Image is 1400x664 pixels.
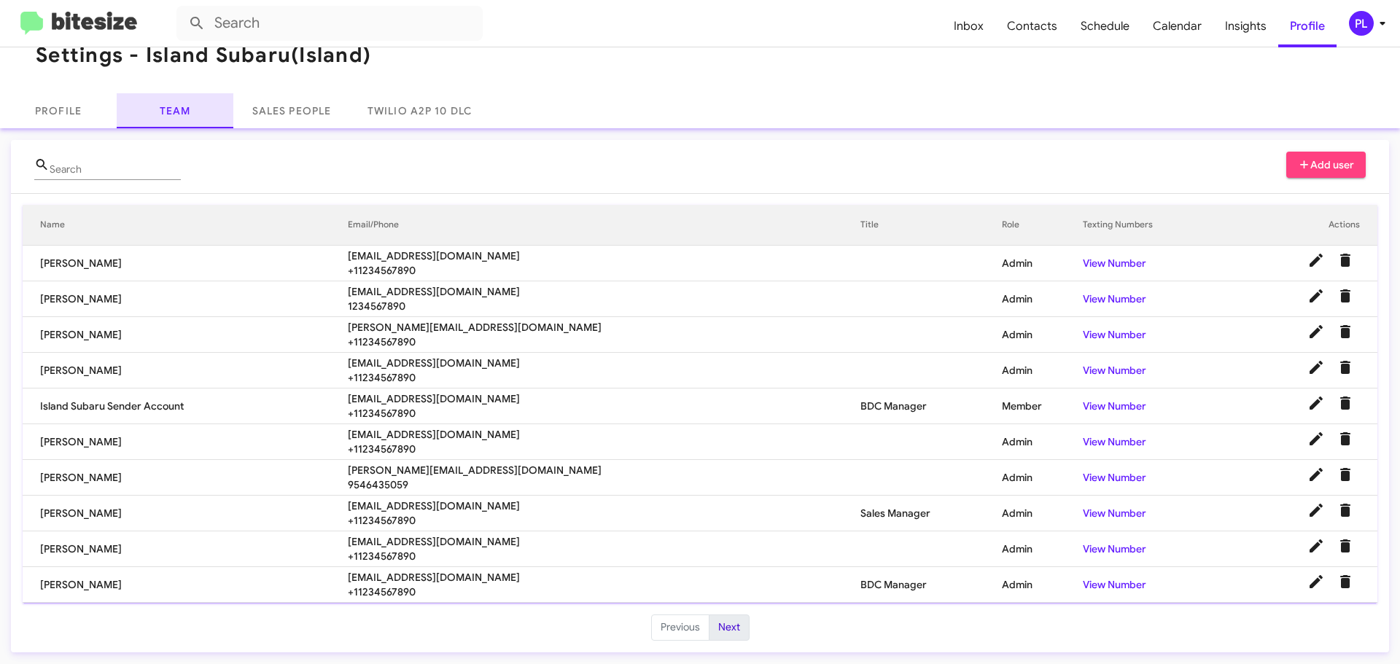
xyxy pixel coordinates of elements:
[1278,5,1337,47] a: Profile
[1002,424,1083,460] td: Admin
[860,388,1002,424] td: BDC Manager
[860,205,1002,246] th: Title
[23,496,348,531] td: [PERSON_NAME]
[1331,496,1360,525] button: Delete User
[1331,460,1360,489] button: Delete User
[1083,435,1146,448] a: View Number
[1286,152,1366,178] button: Add user
[23,460,348,496] td: [PERSON_NAME]
[348,463,860,477] span: [PERSON_NAME][EMAIL_ADDRESS][DOMAIN_NAME]
[1331,567,1360,596] button: Delete User
[1083,578,1146,591] a: View Number
[1083,471,1146,484] a: View Number
[1083,257,1146,270] a: View Number
[348,570,860,585] span: [EMAIL_ADDRESS][DOMAIN_NAME]
[348,477,860,492] span: 9546435059
[1002,317,1083,353] td: Admin
[23,424,348,460] td: [PERSON_NAME]
[1331,424,1360,453] button: Delete User
[348,205,860,246] th: Email/Phone
[23,317,348,353] td: [PERSON_NAME]
[1002,531,1083,567] td: Admin
[1083,399,1146,413] a: View Number
[860,496,1002,531] td: Sales Manager
[1331,246,1360,275] button: Delete User
[348,549,860,563] span: +11234567890
[23,567,348,603] td: [PERSON_NAME]
[348,356,860,370] span: [EMAIL_ADDRESS][DOMAIN_NAME]
[348,320,860,335] span: [PERSON_NAME][EMAIL_ADDRESS][DOMAIN_NAME]
[117,93,233,128] a: Team
[348,513,860,528] span: +11234567890
[860,567,1002,603] td: BDC Manager
[1083,205,1224,246] th: Texting Numbers
[233,93,350,128] a: Sales People
[1331,281,1360,310] button: Delete User
[23,281,348,317] td: [PERSON_NAME]
[348,585,860,599] span: +11234567890
[1213,5,1278,47] a: Insights
[1002,246,1083,281] td: Admin
[348,391,860,406] span: [EMAIL_ADDRESS][DOMAIN_NAME]
[23,205,348,246] th: Name
[1069,5,1141,47] a: Schedule
[1083,364,1146,377] a: View Number
[350,93,489,128] a: Twilio A2P 10 DLC
[1331,317,1360,346] button: Delete User
[1002,388,1083,424] td: Member
[1083,328,1146,341] a: View Number
[1002,205,1083,246] th: Role
[291,42,371,68] span: (Island)
[348,442,860,456] span: +11234567890
[1083,292,1146,305] a: View Number
[23,531,348,567] td: [PERSON_NAME]
[1141,5,1213,47] a: Calendar
[348,499,860,513] span: [EMAIL_ADDRESS][DOMAIN_NAME]
[709,614,750,641] button: Next
[942,5,995,47] a: Inbox
[1331,353,1360,382] button: Delete User
[1002,567,1083,603] td: Admin
[23,388,348,424] td: Island Subaru Sender Account
[995,5,1069,47] a: Contacts
[348,284,860,299] span: [EMAIL_ADDRESS][DOMAIN_NAME]
[36,44,371,67] h1: Settings - Island Subaru
[1349,11,1374,36] div: PL
[1337,11,1384,36] button: PL
[1002,353,1083,388] td: Admin
[23,353,348,388] td: [PERSON_NAME]
[348,406,860,421] span: +11234567890
[348,534,860,549] span: [EMAIL_ADDRESS][DOMAIN_NAME]
[50,164,181,176] input: Name or Email
[1002,281,1083,317] td: Admin
[1083,507,1146,520] a: View Number
[348,299,860,313] span: 1234567890
[1298,152,1355,178] span: Add user
[176,6,483,41] input: Search
[348,249,860,263] span: [EMAIL_ADDRESS][DOMAIN_NAME]
[1331,388,1360,418] button: Delete User
[348,370,860,385] span: +11234567890
[1002,460,1083,496] td: Admin
[348,263,860,278] span: +11234567890
[1331,531,1360,561] button: Delete User
[1224,205,1377,246] th: Actions
[348,427,860,442] span: [EMAIL_ADDRESS][DOMAIN_NAME]
[1002,496,1083,531] td: Admin
[23,246,348,281] td: [PERSON_NAME]
[1083,542,1146,555] a: View Number
[348,335,860,349] span: +11234567890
